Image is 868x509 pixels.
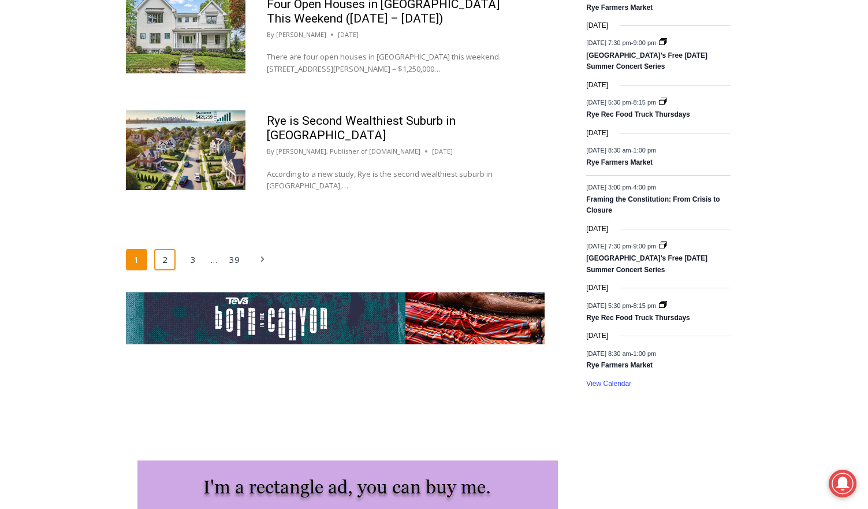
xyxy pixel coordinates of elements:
[586,98,631,105] span: [DATE] 5:30 pm
[586,350,656,356] time: -
[267,146,274,157] span: By
[586,283,608,293] time: [DATE]
[633,146,656,153] span: 1:00 pm
[586,195,720,216] a: Framing the Constitution: From Crisis to Closure
[586,146,656,153] time: -
[3,119,113,163] span: Open Tues. - Sun. [PHONE_NUMBER]
[278,112,560,144] a: Intern @ [DOMAIN_NAME]
[633,39,656,46] span: 9:00 pm
[267,29,274,40] span: By
[586,39,631,46] span: [DATE] 7:30 pm
[126,249,545,271] nav: Page navigation
[267,114,456,142] a: Rye is Second Wealthiest Suburb in [GEOGRAPHIC_DATA]
[586,3,653,13] a: Rye Farmers Market
[633,184,656,191] span: 4:00 pm
[586,110,690,120] a: Rye Rec Food Truck Thursdays
[586,254,707,274] a: [GEOGRAPHIC_DATA]’s Free [DATE] Summer Concert Series
[267,51,523,75] p: There are four open houses in [GEOGRAPHIC_DATA] this weekend. [STREET_ADDRESS][PERSON_NAME] – $1,...
[586,51,707,72] a: [GEOGRAPHIC_DATA]’s Free [DATE] Summer Concert Series
[633,98,656,105] span: 8:15 pm
[292,1,546,112] div: "[PERSON_NAME] and I covered the [DATE] Parade, which was a really eye opening experience as I ha...
[211,250,217,270] span: …
[223,249,245,271] a: 39
[586,184,631,191] span: [DATE] 3:00 pm
[1,116,116,144] a: Open Tues. - Sun. [PHONE_NUMBER]
[586,146,631,153] span: [DATE] 8:30 am
[586,80,608,91] time: [DATE]
[586,361,653,370] a: Rye Farmers Market
[586,20,608,31] time: [DATE]
[182,249,204,271] a: 3
[633,243,656,250] span: 9:00 pm
[633,350,656,356] span: 1:00 pm
[276,147,420,155] a: [PERSON_NAME], Publisher of [DOMAIN_NAME]
[586,224,608,235] time: [DATE]
[154,249,176,271] a: 2
[126,249,148,271] span: 1
[586,243,658,250] time: -
[586,98,658,105] time: -
[302,115,535,141] span: Intern @ [DOMAIN_NAME]
[586,330,608,341] time: [DATE]
[586,158,653,168] a: Rye Farmers Market
[126,110,245,190] img: DALLE 2025-07-23 Rye, New York #2 wealthiest in study 2025
[586,39,658,46] time: -
[338,29,359,40] time: [DATE]
[586,302,631,309] span: [DATE] 5:30 pm
[633,302,656,309] span: 8:15 pm
[586,350,631,356] span: [DATE] 8:30 am
[267,168,523,192] p: According to a new study, Rye is the second wealthiest suburb in [GEOGRAPHIC_DATA],…
[586,314,690,323] a: Rye Rec Food Truck Thursdays
[118,72,164,138] div: "the precise, almost orchestrated movements of cutting and assembling sushi and [PERSON_NAME] mak...
[432,146,453,157] time: [DATE]
[586,380,631,388] a: View Calendar
[276,30,326,39] a: [PERSON_NAME]
[586,243,631,250] span: [DATE] 7:30 pm
[586,184,656,191] time: -
[586,302,658,309] time: -
[586,128,608,139] time: [DATE]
